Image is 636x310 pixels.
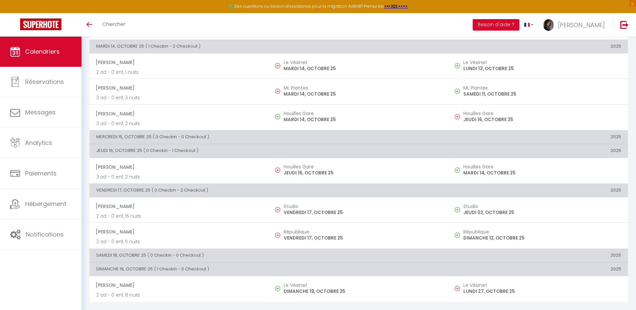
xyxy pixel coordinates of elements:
[284,235,442,242] p: VENDREDI 17, OCTOBRE 25
[90,40,449,53] th: MARDI 14, OCTOBRE 25 ( 1 Checkin - 2 Checkout )
[96,82,262,94] span: [PERSON_NAME]
[284,229,442,235] h5: République
[449,40,628,53] th: 2025
[275,63,280,68] img: NO IMAGE
[96,161,262,173] span: [PERSON_NAME]
[20,18,61,30] img: Super Booking
[543,19,554,31] img: ...
[463,209,621,216] p: JEUDI 02, OCTOBRE 25
[96,238,262,245] p: 2 ad - 0 enf, 5 nuits
[19,11,33,16] div: v 4.0.25
[284,116,442,123] p: MARDI 14, OCTOBRE 25
[463,85,621,91] h5: ML Plantes
[90,144,449,158] th: JEUDI 16, OCTOBRE 25 ( 0 Checkin - 1 Checkout )
[76,39,81,44] img: tab_keywords_by_traffic_grey.svg
[284,60,442,65] h5: Le Vésinet
[463,288,621,295] p: LUNDI 27, OCTOBRE 25
[455,89,460,94] img: NO IMAGE
[284,164,442,169] h5: Houilles Gare
[25,169,57,177] span: Paiements
[284,169,442,176] p: JEUDI 16, OCTOBRE 25
[455,232,460,238] img: NO IMAGE
[11,17,16,23] img: website_grey.svg
[25,108,56,116] span: Messages
[463,169,621,176] p: MARDI 14, OCTOBRE 25
[27,39,33,44] img: tab_domain_overview_orange.svg
[90,130,449,144] th: MERCREDI 15, OCTOBRE 25 ( 0 Checkin - 0 Checkout )
[96,69,262,76] p: 2 ad - 0 enf, 1 nuits
[449,184,628,197] th: 2025
[275,207,280,212] img: NO IMAGE
[463,282,621,288] h5: Le Vésinet
[284,204,442,209] h5: Studio
[463,116,621,123] p: JEUDI 16, OCTOBRE 25
[455,63,460,68] img: NO IMAGE
[96,200,262,213] span: [PERSON_NAME]
[96,94,262,101] p: 3 ad - 0 enf, 3 nuits
[90,263,449,276] th: DIMANCHE 19, OCTOBRE 25 ( 1 Checkin - 0 Checkout )
[11,11,16,16] img: logo_orange.svg
[25,200,66,208] span: Hébergement
[275,232,280,238] img: NO IMAGE
[449,130,628,144] th: 2025
[463,204,621,209] h5: Studio
[96,225,262,238] span: [PERSON_NAME]
[96,279,262,292] span: [PERSON_NAME]
[620,20,629,29] img: logout
[473,19,519,31] button: Besoin d'aide ?
[25,77,64,86] span: Réservations
[90,184,449,197] th: VENDREDI 17, OCTOBRE 25 ( 0 Checkin - 2 Checkout )
[463,91,621,98] p: SAMEDI 11, OCTOBRE 25
[449,263,628,276] th: 2025
[284,288,442,295] p: DIMANCHE 19, OCTOBRE 25
[97,13,130,37] a: Chercher
[83,40,103,44] div: Mots-clés
[96,173,262,180] p: 3 ad - 0 enf, 2 nuits
[463,65,621,72] p: LUNDI 13, OCTOBRE 25
[284,65,442,72] p: MARDI 14, OCTOBRE 25
[96,107,262,120] span: [PERSON_NAME]
[96,213,262,220] p: 2 ad - 0 enf, 15 nuits
[102,20,125,28] span: Chercher
[17,17,76,23] div: Domaine: [DOMAIN_NAME]
[538,13,613,37] a: ... [PERSON_NAME]
[463,235,621,242] p: DIMANCHE 12, OCTOBRE 25
[25,139,52,147] span: Analytics
[35,40,52,44] div: Domaine
[455,167,460,173] img: NO IMAGE
[449,249,628,262] th: 2025
[463,60,621,65] h5: Le Vésinet
[25,47,60,56] span: Calendriers
[284,91,442,98] p: MARDI 14, OCTOBRE 25
[455,286,460,291] img: NO IMAGE
[558,21,605,29] span: [PERSON_NAME]
[449,144,628,158] th: 2025
[284,111,442,116] h5: Houilles Gare
[90,249,449,262] th: SAMEDI 18, OCTOBRE 25 ( 0 Checkin - 0 Checkout )
[96,120,262,127] p: 3 ad - 0 enf, 2 nuits
[96,56,262,69] span: [PERSON_NAME]
[455,114,460,119] img: NO IMAGE
[455,207,460,212] img: NO IMAGE
[463,229,621,235] h5: République
[26,230,64,239] span: Notifications
[463,164,621,169] h5: Houilles Gare
[463,111,621,116] h5: Houilles Gare
[96,292,262,299] p: 2 ad - 0 enf, 8 nuits
[384,3,408,9] a: >>> ICI <<<<
[284,85,442,91] h5: ML Plantes
[275,89,280,94] img: NO IMAGE
[284,209,442,216] p: VENDREDI 17, OCTOBRE 25
[284,282,442,288] h5: Le Vésinet
[275,167,280,173] img: NO IMAGE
